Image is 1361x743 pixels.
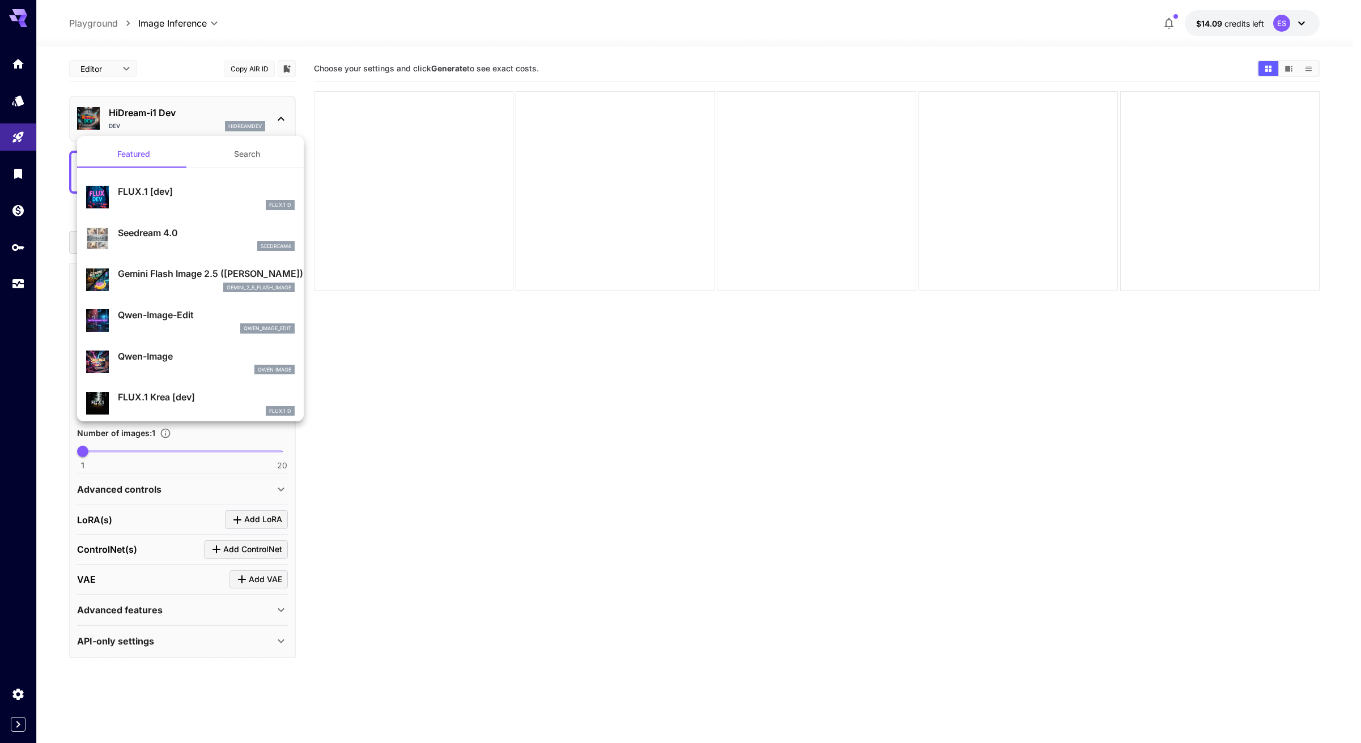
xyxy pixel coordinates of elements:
p: Qwen-Image-Edit [118,308,295,322]
button: Search [190,140,304,168]
p: Seedream 4.0 [118,226,295,240]
p: FLUX.1 D [269,201,291,209]
div: Qwen-ImageQwen Image [86,345,295,379]
p: FLUX.1 D [269,407,291,415]
div: Seedream 4.0seedream4 [86,221,295,256]
div: FLUX.1 [dev]FLUX.1 D [86,180,295,215]
p: Gemini Flash Image 2.5 ([PERSON_NAME]) [118,267,295,280]
div: Qwen-Image-Editqwen_image_edit [86,304,295,338]
p: FLUX.1 Krea [dev] [118,390,295,404]
p: FLUX.1 [dev] [118,185,295,198]
p: Qwen-Image [118,349,295,363]
div: FLUX.1 Krea [dev]FLUX.1 D [86,386,295,420]
div: Gemini Flash Image 2.5 ([PERSON_NAME])gemini_2_5_flash_image [86,262,295,297]
p: gemini_2_5_flash_image [227,284,291,292]
p: qwen_image_edit [244,324,291,332]
p: seedream4 [261,242,291,250]
button: Featured [77,140,190,168]
p: Qwen Image [258,366,291,374]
